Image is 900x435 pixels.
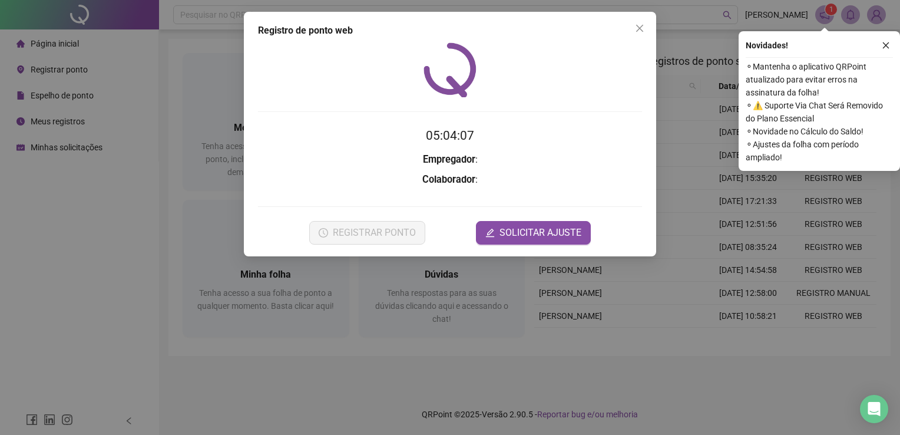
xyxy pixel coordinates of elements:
span: close [635,24,644,33]
div: Registro de ponto web [258,24,642,38]
h3: : [258,172,642,187]
div: Open Intercom Messenger [860,395,888,423]
h3: : [258,152,642,167]
button: editSOLICITAR AJUSTE [476,221,591,245]
button: REGISTRAR PONTO [309,221,425,245]
span: close [882,41,890,50]
span: ⚬ Novidade no Cálculo do Saldo! [746,125,893,138]
span: ⚬ ⚠️ Suporte Via Chat Será Removido do Plano Essencial [746,99,893,125]
strong: Empregador [423,154,475,165]
time: 05:04:07 [426,128,474,143]
span: edit [485,228,495,238]
span: SOLICITAR AJUSTE [499,226,581,240]
button: Close [630,19,649,38]
strong: Colaborador [422,174,475,185]
span: ⚬ Ajustes da folha com período ampliado! [746,138,893,164]
span: Novidades ! [746,39,788,52]
span: ⚬ Mantenha o aplicativo QRPoint atualizado para evitar erros na assinatura da folha! [746,60,893,99]
img: QRPoint [423,42,477,97]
